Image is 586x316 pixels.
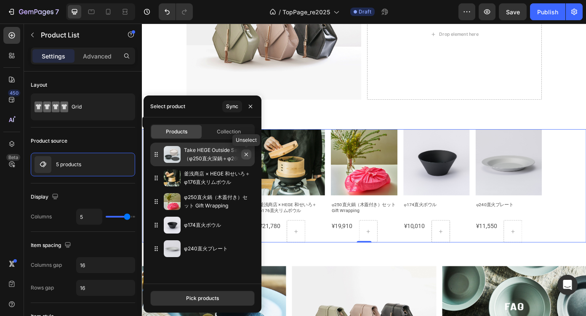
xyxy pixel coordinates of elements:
[297,224,322,238] div: ¥10,010
[11,109,43,116] div: Product List
[164,240,181,257] img: collections
[379,120,455,196] a: φ240直火プレート
[184,221,251,229] p: φ174直火ボウル
[164,193,181,210] img: collections
[31,240,73,251] div: Item spacing
[150,103,185,110] div: Select product
[379,202,455,211] h2: φ240直火プレート
[184,146,251,163] p: Take HEGE Outside Set（φ250直火深鍋＋φ260直火蓋皿＋保温保冷袋）
[184,244,251,253] p: φ240直火プレート
[164,146,181,163] img: collections
[186,295,219,302] div: Pick products
[31,191,60,203] div: Display
[35,156,51,173] img: product feature img
[215,224,240,238] div: ¥19,910
[297,202,373,211] h2: φ174直火ボウル
[530,3,565,20] button: Publish
[31,81,47,89] div: Layout
[31,213,52,220] div: Columns
[8,90,20,96] div: 450
[379,224,405,238] div: ¥11,550
[56,162,81,167] p: 5 products
[215,120,290,196] a: φ250直火鍋（木蓋付き）セット Gift Wrapping
[166,128,187,135] span: Products
[217,128,241,135] span: Collection
[55,7,59,17] p: 7
[3,3,63,20] button: 7
[31,261,62,269] div: Columns gap
[537,8,558,16] div: Publish
[77,209,102,224] input: Auto
[164,170,181,186] img: collections
[184,170,251,186] p: 釜浅商店 × HEGE 和せいろ＋φ176直火リムボウル
[226,103,238,110] div: Sync
[297,120,373,196] a: φ174直火ボウル
[51,224,76,238] div: ¥38,720
[72,97,123,117] div: Grid
[42,52,65,61] p: Settings
[31,284,54,292] div: Rows gap
[6,154,20,161] div: Beta
[557,275,578,295] div: Open Intercom Messenger
[142,24,586,316] iframe: Design area
[133,224,158,238] div: ¥21,780
[359,8,371,16] span: Draft
[77,280,135,295] input: Auto
[77,258,135,273] input: Auto
[41,30,112,40] p: Product List
[51,202,126,217] h2: Take HEGE Outside Set（φ250直火深鍋＋φ260直火蓋皿＋保温保冷袋）
[222,101,242,112] button: Sync
[279,8,281,16] span: /
[215,202,290,217] h2: φ250直火鍋（木蓋付き）セット Gift Wrapping
[83,52,112,61] p: Advanced
[164,217,181,234] img: collections
[184,193,251,210] p: φ250直火鍋（木蓋付き）セット Gift Wrapping
[338,9,383,16] div: Drop element here
[133,202,208,217] h2: 釜浅商店 × HEGE 和せいろ＋φ176直火リムボウル
[159,3,193,20] div: Undo/Redo
[150,291,255,306] button: Pick products
[31,137,67,145] div: Product source
[133,120,208,196] a: 釜浅商店 × HEGE 和せいろ＋φ176直火リムボウル
[499,3,527,20] button: Save
[282,8,330,16] span: TopPage_re2025
[506,8,520,16] span: Save
[51,120,126,196] a: Take HEGE Outside Set（φ250直火深鍋＋φ260直火蓋皿＋保温保冷袋）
